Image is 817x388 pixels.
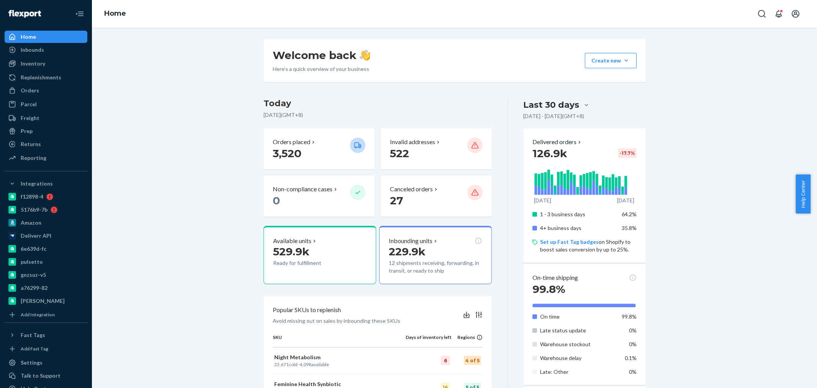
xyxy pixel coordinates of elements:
p: sold · available [274,361,404,368]
div: a76299-82 [21,284,47,292]
p: [DATE] ( GMT+8 ) [264,111,492,119]
button: Non-compliance cases 0 [264,176,375,217]
button: Talk to Support [5,370,87,382]
div: Inventory [21,60,45,67]
a: Add Fast Tag [5,344,87,353]
span: 4,098 [300,362,311,367]
div: 6e639d-fc [21,245,46,253]
div: -17.7 % [618,148,637,158]
span: 529.9k [273,245,309,258]
p: Available units [273,237,311,245]
span: 35.8% [622,225,637,231]
span: 0% [629,341,637,347]
p: Late: Other [540,368,616,376]
a: Orders [5,84,87,97]
a: Settings [5,357,87,369]
button: Invalid addresses 522 [381,128,492,169]
span: 229.9k [389,245,426,258]
div: Deliverr API [21,232,51,240]
button: Create new [585,53,637,68]
h1: Welcome back [273,48,370,62]
div: Returns [21,140,41,148]
span: 64.2% [622,211,637,217]
a: Amazon [5,217,87,229]
button: Close Navigation [72,6,87,21]
span: 27 [390,194,403,207]
a: [PERSON_NAME] [5,295,87,307]
div: 5176b9-7b [21,206,47,214]
button: Fast Tags [5,329,87,341]
span: 0% [629,368,637,375]
span: 99.8% [622,313,637,320]
p: Warehouse delay [540,354,616,362]
a: Inventory [5,58,87,70]
a: Reporting [5,152,87,164]
p: 1 - 3 business days [540,210,616,218]
p: On-time shipping [532,273,578,282]
a: Inbounds [5,44,87,56]
a: Replenishments [5,71,87,84]
div: Add Fast Tag [21,345,48,352]
th: SKU [273,334,406,347]
button: Orders placed 3,520 [264,128,375,169]
a: gnzsuz-v5 [5,269,87,281]
a: Freight [5,112,87,124]
div: Home [21,33,36,41]
button: Open account menu [788,6,803,21]
p: Avoid missing out on sales by inbounding these SKUs [273,317,400,325]
a: f12898-4 [5,191,87,203]
p: Feminine Health Synbiotic [274,380,404,388]
h3: Today [264,97,492,110]
a: Parcel [5,98,87,110]
div: Add Integration [21,311,55,318]
div: Inbounds [21,46,44,54]
div: Settings [21,359,43,367]
p: Orders placed [273,138,310,146]
p: [DATE] [617,197,634,204]
button: Canceled orders 27 [381,176,492,217]
div: Amazon [21,219,41,227]
span: 22,671 [274,362,289,367]
div: Talk to Support [21,372,61,380]
a: pulsetto [5,256,87,268]
button: Help Center [796,174,810,214]
p: Here’s a quick overview of your business [273,65,370,73]
div: 4 of 5 [464,356,481,365]
iframe: Opens a widget where you can chat to one of our agents [768,365,809,384]
div: Integrations [21,180,53,187]
p: Popular SKUs to replenish [273,306,341,314]
a: Prep [5,125,87,137]
a: Add Integration [5,310,87,319]
a: Deliverr API [5,230,87,242]
a: 5176b9-7b [5,204,87,216]
p: Non-compliance cases [273,185,332,194]
div: Fast Tags [21,331,45,339]
div: Prep [21,127,33,135]
span: 0 [273,194,280,207]
div: Regions [452,334,483,340]
a: Home [5,31,87,43]
button: Integrations [5,178,87,190]
p: On time [540,313,616,321]
p: Invalid addresses [390,138,435,146]
ol: breadcrumbs [98,3,132,25]
span: 522 [390,147,409,160]
img: hand-wave emoji [360,50,370,61]
div: pulsetto [21,258,43,266]
a: Home [104,9,126,18]
div: Orders [21,87,39,94]
a: Returns [5,138,87,150]
div: Last 30 days [523,99,579,111]
button: Open Search Box [754,6,770,21]
a: Set up Fast Tag badges [540,238,599,245]
div: Replenishments [21,74,61,81]
span: 0% [629,327,637,334]
img: Flexport logo [8,10,41,18]
span: 126.9k [532,147,567,160]
div: Freight [21,114,39,122]
p: Ready for fulfillment [273,259,344,267]
button: Delivered orders [532,138,583,146]
p: Late status update [540,327,616,334]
